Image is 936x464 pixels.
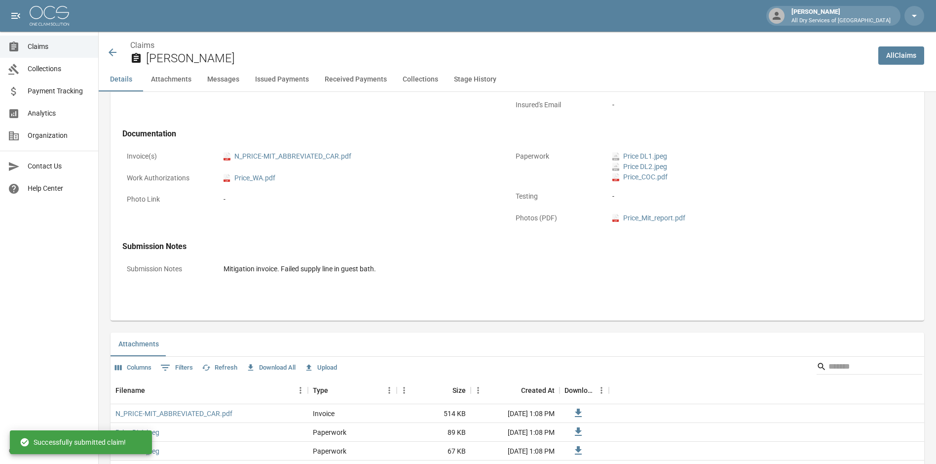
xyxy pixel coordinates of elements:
div: [DATE] 1:08 PM [471,423,560,442]
button: Attachments [111,333,167,356]
button: Attachments [143,68,199,91]
span: Organization [28,130,90,141]
div: 514 KB [397,404,471,423]
div: Search [817,359,922,377]
button: Received Payments [317,68,395,91]
a: pdfPrice_COC.pdf [612,172,668,182]
p: Photos (PDF) [511,209,600,228]
span: Analytics [28,108,90,119]
button: Show filters [158,360,195,376]
p: Submission Notes [122,259,211,279]
p: Invoice(s) [122,147,211,166]
a: pdfPrice_Mit_report.pdf [612,213,685,223]
div: [PERSON_NAME] [787,7,895,25]
a: pdfPrice_WA.pdf [224,173,275,183]
p: Testing [511,187,600,206]
button: Stage History [446,68,504,91]
span: Claims [28,42,90,52]
div: - [612,100,614,110]
div: Invoice [313,409,335,419]
div: [DATE] 1:08 PM [471,442,560,461]
div: Type [313,377,328,404]
div: 67 KB [397,442,471,461]
h2: [PERSON_NAME] [146,51,870,66]
h4: Documentation [122,129,888,139]
div: Created At [521,377,555,404]
div: related-list tabs [111,333,924,356]
button: Collections [395,68,446,91]
a: AllClaims [878,46,924,65]
nav: breadcrumb [130,40,870,51]
img: ocs-logo-white-transparent.png [30,6,69,26]
button: open drawer [6,6,26,26]
a: jpegPrice DL1.jpeg [612,151,667,162]
div: [DATE] 1:08 PM [471,404,560,423]
button: Menu [471,383,486,398]
a: N_PRICE-MIT_ABBREVIATED_CAR.pdf [115,409,232,419]
a: jpegPrice DL2.jpeg [612,162,667,172]
p: Photo Link [122,190,211,209]
div: Size [397,377,471,404]
button: Refresh [199,360,240,376]
div: 89 KB [397,423,471,442]
span: Collections [28,64,90,74]
button: Menu [382,383,397,398]
button: Upload [302,360,339,376]
button: Menu [594,383,609,398]
div: Successfully submitted claim! [20,433,126,451]
div: Download [564,377,594,404]
a: pdfN_PRICE-MIT_ABBREVIATED_CAR.pdf [224,151,351,162]
span: Help Center [28,183,90,194]
div: Mitigation invoice. Failed supply line in guest bath. [224,264,376,274]
div: Filename [111,377,308,404]
div: Size [452,377,466,404]
button: Issued Payments [247,68,317,91]
span: Payment Tracking [28,86,90,96]
a: Claims [130,41,154,50]
div: Created At [471,377,560,404]
button: Select columns [112,360,154,376]
button: Messages [199,68,247,91]
p: Paperwork [511,147,600,166]
h4: Submission Notes [122,242,888,252]
div: Paperwork [313,446,346,456]
div: Download [560,377,609,404]
button: Menu [293,383,308,398]
div: © 2025 One Claim Solution [9,446,89,456]
div: Paperwork [313,427,346,437]
div: Type [308,377,397,404]
button: Menu [397,383,412,398]
div: anchor tabs [99,68,936,91]
div: - [612,191,884,202]
p: Insured's Email [511,95,600,115]
button: Download All [244,360,298,376]
span: Contact Us [28,161,90,171]
div: Filename [115,377,145,404]
p: All Dry Services of [GEOGRAPHIC_DATA] [791,17,891,25]
p: Work Authorizations [122,169,211,188]
button: Details [99,68,143,91]
div: - [224,194,225,205]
